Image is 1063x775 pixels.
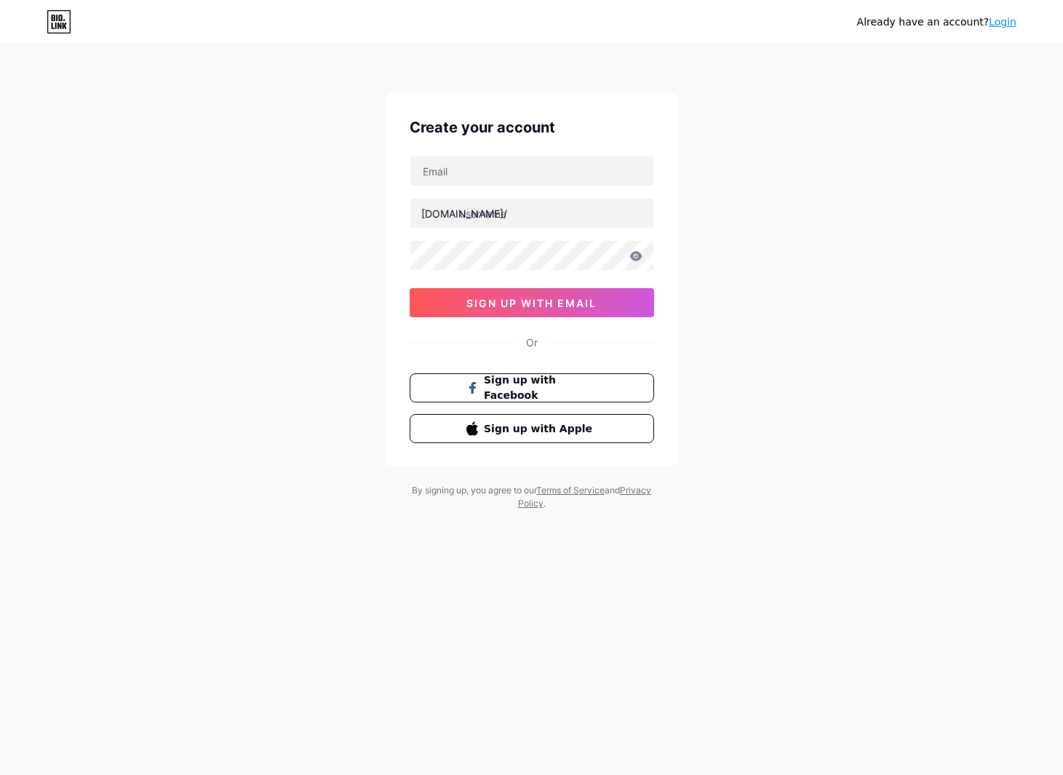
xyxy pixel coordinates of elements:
[857,15,1016,30] div: Already have an account?
[410,414,654,443] button: Sign up with Apple
[408,484,656,510] div: By signing up, you agree to our and .
[526,335,538,350] div: Or
[536,485,605,496] a: Terms of Service
[484,373,597,403] span: Sign up with Facebook
[410,116,654,138] div: Create your account
[410,288,654,317] button: sign up with email
[410,199,653,228] input: username
[484,421,597,437] span: Sign up with Apple
[466,297,597,309] span: sign up with email
[421,206,507,221] div: [DOMAIN_NAME]/
[989,16,1016,28] a: Login
[410,156,653,186] input: Email
[410,373,654,402] button: Sign up with Facebook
